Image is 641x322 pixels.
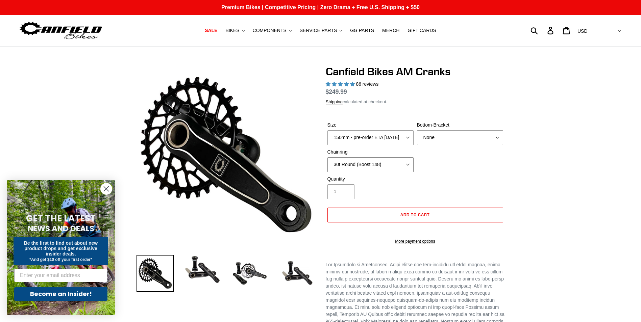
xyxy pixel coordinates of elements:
[225,28,239,33] span: BIKES
[327,176,414,183] label: Quantity
[326,65,505,78] h1: Canfield Bikes AM Cranks
[327,208,503,222] button: Add to cart
[231,255,268,292] img: Load image into Gallery viewer, Canfield Bikes AM Cranks
[201,26,221,35] a: SALE
[350,28,374,33] span: GG PARTS
[356,81,378,87] span: 86 reviews
[408,28,436,33] span: GIFT CARDS
[382,28,399,33] span: MERCH
[24,240,98,257] span: Be the first to find out about new product drops and get exclusive insider deals.
[253,28,287,33] span: COMPONENTS
[379,26,403,35] a: MERCH
[326,81,356,87] span: 4.97 stars
[184,255,221,285] img: Load image into Gallery viewer, Canfield Cranks
[404,26,440,35] a: GIFT CARDS
[327,238,503,244] a: More payment options
[347,26,377,35] a: GG PARTS
[28,223,94,234] span: NEWS AND DEALS
[326,99,343,105] a: Shipping
[29,257,92,262] span: *And get $10 off your first order*
[249,26,295,35] button: COMPONENTS
[326,99,505,105] div: calculated at checkout.
[222,26,248,35] button: BIKES
[417,122,503,129] label: Bottom-Bracket
[278,255,316,292] img: Load image into Gallery viewer, CANFIELD-AM_DH-CRANKS
[19,20,103,41] img: Canfield Bikes
[400,212,430,217] span: Add to cart
[14,269,107,282] input: Enter your email address
[300,28,337,33] span: SERVICE PARTS
[205,28,217,33] span: SALE
[296,26,345,35] button: SERVICE PARTS
[137,255,174,292] img: Load image into Gallery viewer, Canfield Bikes AM Cranks
[100,183,112,195] button: Close dialog
[326,88,347,95] span: $249.99
[26,212,96,224] span: GET THE LATEST
[534,23,551,38] input: Search
[327,149,414,156] label: Chainring
[327,122,414,129] label: Size
[14,287,107,301] button: Become an Insider!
